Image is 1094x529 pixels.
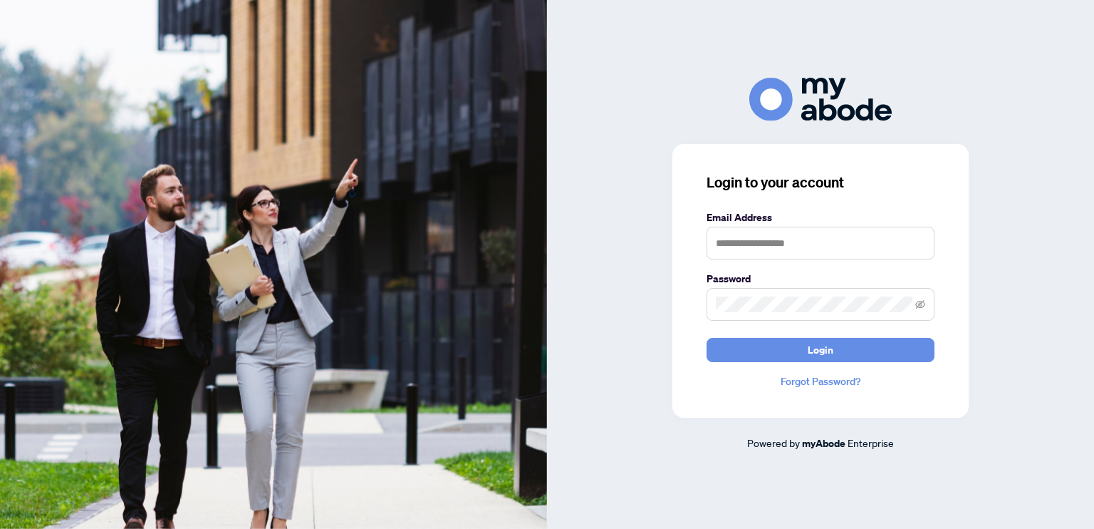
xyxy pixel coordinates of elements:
span: Powered by [747,436,800,449]
a: myAbode [802,436,845,451]
h3: Login to your account [707,173,934,192]
span: Enterprise [848,436,894,449]
button: Login [707,338,934,362]
label: Password [707,271,934,287]
span: eye-invisible [915,299,925,309]
span: Login [808,339,833,361]
label: Email Address [707,210,934,225]
a: Forgot Password? [707,374,934,389]
img: ma-logo [749,78,892,121]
